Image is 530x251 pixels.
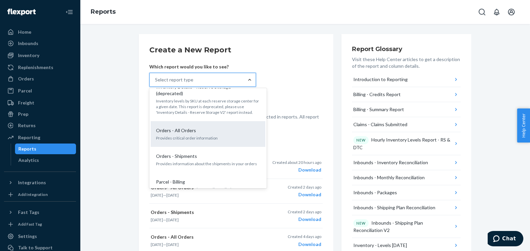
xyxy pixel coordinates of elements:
button: Open account menu [505,5,518,19]
button: Inbounds - Packages [352,185,461,200]
a: Add Fast Tag [4,220,76,228]
time: [DATE] [151,217,163,222]
button: Inbounds - Inventory Reconciliation [352,155,461,170]
a: Parcel [4,85,76,96]
p: Orders - Shipments [151,209,263,216]
h2: Create a New Report [149,45,323,55]
div: Billing - Credits Report [353,91,401,98]
button: Claims - Claims Submitted [352,117,461,132]
button: NEWInbounds - Shipping Plan Reconciliation V2 [352,215,461,238]
p: — [151,217,263,223]
button: Help Center [517,108,530,143]
button: Open Search Box [475,5,489,19]
button: Introduction to Reporting [352,72,461,87]
div: Inbounds - Packages [353,189,397,196]
a: Settings [4,231,76,242]
div: Reporting [18,134,40,141]
p: Created 2 days ago [288,209,321,215]
button: Close Navigation [63,5,76,19]
a: Orders [4,73,76,84]
p: Orders - All Orders [151,234,263,240]
div: Inbounds - Shipping Plan Reconciliation V2 [353,219,453,234]
div: Freight [18,99,34,106]
p: — [151,242,263,247]
div: Integrations [18,179,46,186]
div: Parcel [18,87,32,94]
a: Inventory [4,50,76,61]
div: Inventory [18,52,39,59]
time: [DATE] [166,217,179,222]
button: NEWHourly Inventory Levels Report - RS & DTC [352,132,461,155]
img: Flexport logo [7,9,36,15]
a: Prep [4,109,76,119]
p: Inventory levels by SKU at each reserve storage center for a given date. This report is deprecate... [156,98,260,115]
button: Inbounds - Shipping Plan Reconciliation [352,200,461,215]
div: Download [288,241,321,248]
div: Download [288,216,321,223]
a: Freight [4,97,76,108]
div: Inbounds - Shipping Plan Reconciliation [353,204,435,211]
a: Add Integration [4,191,76,199]
div: Add Integration [18,192,48,197]
a: Returns [4,120,76,131]
p: Created 4 days ago [288,234,321,239]
div: Download [288,191,321,198]
a: Analytics [15,155,76,166]
div: Reports [18,146,36,152]
p: — [151,192,263,198]
button: Orders - All Orders[DATE]—[DATE]Created 2 days agoDownload [149,179,323,204]
div: Hourly Inventory Levels Report - RS & DTC [353,136,453,151]
a: Inbounds [4,38,76,49]
a: Reporting [4,132,76,143]
p: Created 2 days ago [288,184,321,190]
p: Orders - All Orders [156,127,196,134]
div: Analytics [18,157,39,164]
iframe: Opens a widget where you can chat to one of our agents [488,231,523,248]
p: Created about 20 hours ago [272,160,321,165]
p: Provides information about credits applied to your account [156,187,260,192]
div: Claims - Claims Submitted [353,121,407,128]
button: Orders - Shipments[DATE]—[DATE]Created 2 days agoDownload [149,204,323,228]
div: Replenishments [18,64,53,71]
button: Inbounds - Monthly Reconciliation [352,170,461,185]
div: Prep [18,111,28,117]
p: Parcel - Billing [156,179,185,185]
time: [DATE] [151,193,163,198]
p: Visit these Help Center articles to get a description of the report and column details. [352,56,461,69]
div: Billing - Summary Report [353,106,404,113]
div: Returns [18,122,36,129]
div: Inbounds - Monthly Reconciliation [353,174,425,181]
button: Fast Tags [4,207,76,218]
div: Inbounds - Inventory Reconciliation [353,159,428,166]
a: Reports [15,144,76,154]
time: [DATE] [166,242,179,247]
div: Download [272,167,321,173]
p: Which report would you like to see? [149,63,256,70]
div: Fast Tags [18,209,39,216]
p: Provides critical order information [156,135,260,141]
div: Select report type [155,76,193,83]
p: NEW [356,221,366,226]
h3: Report Glossary [352,45,461,53]
div: Introduction to Reporting [353,76,408,83]
a: Home [4,27,76,37]
p: Provides information about the shipments in your orders [156,161,260,167]
button: Billing - Summary Report [352,102,461,117]
a: Reports [91,8,116,15]
button: Open notifications [490,5,503,19]
ol: breadcrumbs [85,2,121,22]
div: Add Fast Tag [18,221,42,227]
time: [DATE] [151,242,163,247]
div: Home [18,29,31,35]
p: Orders - Shipments [156,153,197,160]
a: Replenishments [4,62,76,73]
time: [DATE] [166,193,179,198]
p: NEW [356,138,366,143]
div: Talk to Support [18,244,53,251]
button: Integrations [4,177,76,188]
div: Inventory - Levels [DATE] [353,242,407,249]
button: Billing - Credits Report [352,87,461,102]
div: Inbounds [18,40,38,47]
